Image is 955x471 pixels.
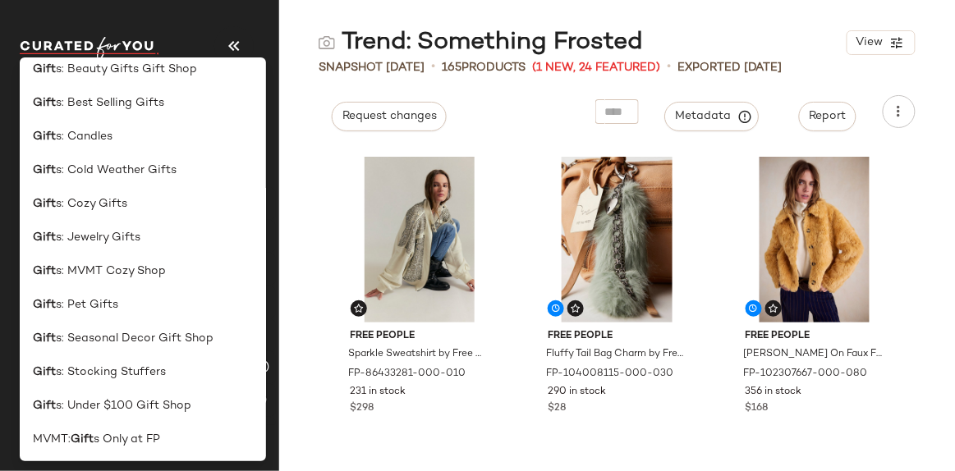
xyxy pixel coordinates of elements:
b: Gift [33,195,56,213]
span: s: Seasonal Decor Gift Shop [56,330,213,347]
p: Exported [DATE] [677,59,783,76]
span: Free People [548,329,686,344]
span: [PERSON_NAME] On Faux Fur Jacket by Free People in Orange, Size: XL [744,347,883,362]
b: Gift [33,128,56,145]
span: s: Under $100 Gift Shop [56,397,191,414]
span: Snapshot [DATE] [319,59,425,76]
span: s: Pet Gifts [56,296,118,313]
span: s: Stocking Stuffers [56,364,166,381]
span: • [431,57,435,77]
span: 165 [442,62,461,74]
div: Trend: Something Frosted [319,26,643,59]
img: cfy_white_logo.C9jOOHJF.svg [20,37,159,60]
span: (1 New, 24 Featured) [532,59,660,76]
span: s: Candles [56,128,112,145]
button: Report [799,102,856,131]
span: $28 [548,401,566,416]
img: 104008115_030_b [535,157,700,322]
span: Free People [351,329,489,344]
button: Metadata [665,102,760,131]
span: $168 [746,401,769,416]
b: Gift [33,229,56,246]
span: 356 in stock [746,385,802,400]
b: Gift [33,397,56,414]
span: • [667,57,671,77]
span: Report [809,110,847,123]
span: s: Cozy Gifts [56,195,127,213]
span: Fluffy Tail Bag Charm by Free People in Green [546,347,685,362]
b: Gift [33,94,56,112]
img: 102307667_080_a [732,157,898,322]
b: Gift [33,364,56,381]
span: 231 in stock [351,385,406,400]
b: Gift [71,431,94,448]
b: Gift [33,61,56,78]
span: FP-104008115-000-030 [546,367,673,382]
img: svg%3e [319,34,335,51]
span: s: Best Selling Gifts [56,94,164,112]
span: Metadata [675,109,750,124]
img: svg%3e [571,304,581,313]
img: 86433281_010_a [337,157,503,322]
button: View [847,30,916,55]
b: Gift [33,296,56,313]
img: svg%3e [354,304,364,313]
span: s: Jewelry Gifts [56,229,140,246]
span: Free People [746,329,884,344]
span: MVMT: [33,431,71,448]
span: s: Beauty Gifts Gift Shop [56,61,197,78]
span: 290 in stock [548,385,606,400]
img: svg%3e [769,304,778,313]
div: Products [442,59,526,76]
b: Gift [33,263,56,280]
span: Sparkle Sweatshirt by Free People in White, Size: M [349,347,488,362]
b: Gift [33,330,56,347]
span: View [856,36,884,49]
span: s Only at FP [94,431,160,448]
span: s: MVMT Cozy Shop [56,263,166,280]
span: FP-102307667-000-080 [744,367,868,382]
button: Request changes [332,102,447,131]
span: $298 [351,401,374,416]
b: Gift [33,162,56,179]
span: Request changes [342,110,437,123]
span: FP-86433281-000-010 [349,367,466,382]
span: s: Cold Weather Gifts [56,162,177,179]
